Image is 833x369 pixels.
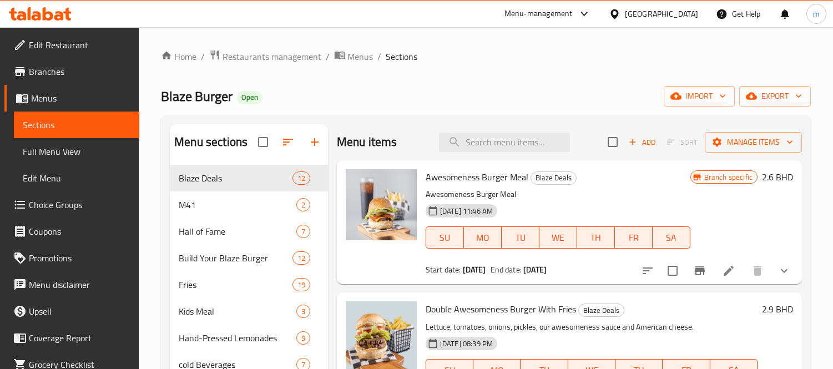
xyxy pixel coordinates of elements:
div: Fries19 [170,271,328,298]
button: SA [653,226,690,249]
div: Menu-management [504,7,573,21]
svg: Show Choices [778,264,791,277]
img: Awesomeness Burger Meal [346,169,417,240]
span: Full Menu View [23,145,130,158]
span: Branch specific [700,172,757,183]
span: 12 [293,173,310,184]
button: delete [744,257,771,284]
span: Manage items [714,135,793,149]
a: Edit Restaurant [4,32,139,58]
span: End date: [491,262,522,277]
span: m [813,8,820,20]
div: items [296,225,310,238]
button: Add section [301,129,328,155]
li: / [377,50,381,63]
div: Kids Meal3 [170,298,328,325]
a: Menus [334,49,373,64]
span: TH [582,230,610,246]
button: Add [624,134,660,151]
div: items [292,171,310,185]
div: items [296,331,310,345]
span: SA [657,230,686,246]
a: Coverage Report [4,325,139,351]
button: import [664,86,735,107]
span: Start date: [426,262,461,277]
span: Open [237,93,262,102]
li: / [201,50,205,63]
li: / [326,50,330,63]
span: Blaze Burger [161,84,233,109]
span: import [673,89,726,103]
span: Add [627,136,657,149]
div: [GEOGRAPHIC_DATA] [625,8,698,20]
nav: breadcrumb [161,49,811,64]
span: Promotions [29,251,130,265]
span: Menus [347,50,373,63]
a: Edit Menu [14,165,139,191]
span: Sort sections [275,129,301,155]
div: Open [237,91,262,104]
button: TH [577,226,615,249]
span: Select to update [661,259,684,282]
span: TU [506,230,535,246]
a: Choice Groups [4,191,139,218]
span: Fries [179,278,292,291]
span: Double Awesomeness Burger With Fries [426,301,576,317]
input: search [439,133,570,152]
span: SU [431,230,460,246]
h6: 2.9 BHD [762,301,793,317]
span: 9 [297,333,310,343]
span: Add item [624,134,660,151]
a: Edit menu item [722,264,735,277]
span: Coverage Report [29,331,130,345]
button: sort-choices [634,257,661,284]
a: Menu disclaimer [4,271,139,298]
div: Build Your Blaze Burger12 [170,245,328,271]
div: items [292,251,310,265]
a: Branches [4,58,139,85]
div: items [296,198,310,211]
button: Manage items [705,132,802,153]
div: M412 [170,191,328,218]
span: 12 [293,253,310,264]
span: Restaurants management [223,50,321,63]
span: FR [619,230,648,246]
span: Coupons [29,225,130,238]
span: M41 [179,198,296,211]
span: Select section [601,130,624,154]
span: Choice Groups [29,198,130,211]
button: TU [502,226,539,249]
span: Hand-Pressed Lemonades [179,331,296,345]
span: Select section first [660,134,705,151]
div: Build Your Blaze Burger [179,251,292,265]
span: Sections [386,50,417,63]
a: Coupons [4,218,139,245]
div: Hall of Fame [179,225,296,238]
div: Hall of Fame7 [170,218,328,245]
div: Blaze Deals [531,171,577,185]
span: 19 [293,280,310,290]
span: Blaze Deals [579,304,624,317]
span: Blaze Deals [179,171,292,185]
button: FR [615,226,653,249]
span: Edit Menu [23,171,130,185]
span: Select all sections [251,130,275,154]
span: Upsell [29,305,130,318]
a: Restaurants management [209,49,321,64]
span: export [748,89,802,103]
button: WE [539,226,577,249]
div: items [292,278,310,291]
span: MO [468,230,497,246]
button: export [739,86,811,107]
span: Branches [29,65,130,78]
span: 7 [297,226,310,237]
span: WE [544,230,573,246]
span: Menus [31,92,130,105]
a: Home [161,50,196,63]
a: Menus [4,85,139,112]
span: Sections [23,118,130,132]
span: [DATE] 08:39 PM [436,338,497,349]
